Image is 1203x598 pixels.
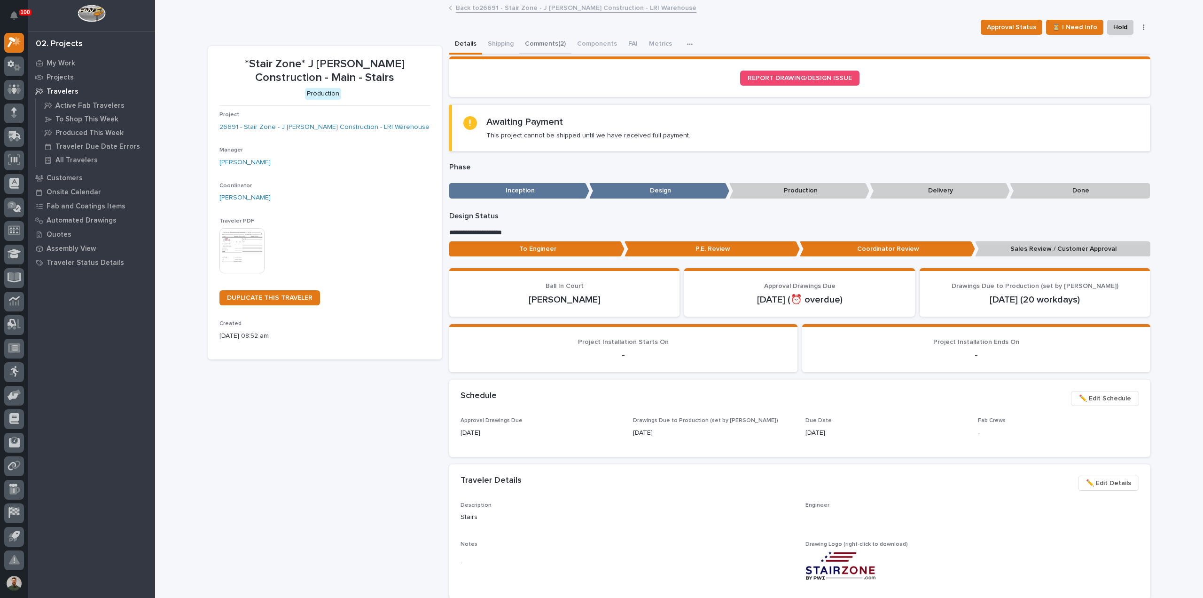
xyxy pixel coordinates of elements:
[47,259,124,267] p: Traveler Status Details
[643,35,678,55] button: Metrics
[805,502,829,508] span: Engineer
[805,428,967,438] p: [DATE]
[36,99,155,112] a: Active Fab Travelers
[461,512,794,522] p: Stairs
[78,5,105,22] img: Workspace Logo
[449,212,1150,221] p: Design Status
[461,350,786,361] p: -
[219,290,320,305] a: DUPLICATE THIS TRAVELER
[461,418,523,423] span: Approval Drawings Due
[978,418,1006,423] span: Fab Crews
[546,283,584,289] span: Ball In Court
[28,241,155,255] a: Assembly View
[589,183,729,199] p: Design
[219,57,430,85] p: *Stair Zone* J [PERSON_NAME] Construction - Main - Stairs
[1078,476,1139,491] button: ✏️ Edit Details
[219,158,271,167] a: [PERSON_NAME]
[47,188,101,197] p: Onsite Calendar
[975,241,1150,257] p: Sales Review / Customer Approval
[1071,391,1139,406] button: ✏️ Edit Schedule
[486,116,563,128] h2: Awaiting Payment
[28,84,155,98] a: Travelers
[805,542,908,547] span: Drawing Logo (right-click to download)
[461,428,622,438] p: [DATE]
[449,35,482,55] button: Details
[227,295,312,301] span: DUPLICATE THIS TRAVELER
[870,183,1010,199] p: Delivery
[729,183,869,199] p: Production
[47,59,75,68] p: My Work
[219,112,239,118] span: Project
[219,122,430,132] a: 26691 - Stair Zone - J [PERSON_NAME] Construction - LRI Warehouse
[47,88,78,96] p: Travelers
[4,574,24,593] button: users-avatar
[1079,393,1131,404] span: ✏️ Edit Schedule
[28,185,155,199] a: Onsite Calendar
[461,542,477,547] span: Notes
[978,428,1139,438] p: -
[219,193,271,203] a: [PERSON_NAME]
[47,216,117,225] p: Automated Drawings
[633,418,778,423] span: Drawings Due to Production (set by [PERSON_NAME])
[449,241,625,257] p: To Engineer
[47,231,71,239] p: Quotes
[931,294,1139,305] p: [DATE] (20 workdays)
[219,147,243,153] span: Manager
[764,283,836,289] span: Approval Drawings Due
[461,294,669,305] p: [PERSON_NAME]
[461,391,497,401] h2: Schedule
[47,174,83,183] p: Customers
[578,339,669,345] span: Project Installation Starts On
[748,75,852,81] span: REPORT DRAWING/DESIGN ISSUE
[36,126,155,139] a: Produced This Week
[36,39,83,49] div: 02. Projects
[482,35,519,55] button: Shipping
[55,102,125,110] p: Active Fab Travelers
[519,35,571,55] button: Comments (2)
[219,218,254,224] span: Traveler PDF
[28,227,155,241] a: Quotes
[981,20,1042,35] button: Approval Status
[305,88,341,100] div: Production
[47,202,125,211] p: Fab and Coatings Items
[28,213,155,227] a: Automated Drawings
[55,143,140,151] p: Traveler Due Date Errors
[695,294,904,305] p: [DATE] (⏰ overdue)
[28,199,155,213] a: Fab and Coatings Items
[12,11,24,26] div: Notifications100
[740,71,859,86] a: REPORT DRAWING/DESIGN ISSUE
[461,502,492,508] span: Description
[461,476,522,486] h2: Traveler Details
[813,350,1139,361] p: -
[28,255,155,270] a: Traveler Status Details
[805,418,832,423] span: Due Date
[623,35,643,55] button: FAI
[800,241,975,257] p: Coordinator Review
[47,73,74,82] p: Projects
[461,558,794,568] p: -
[486,131,690,140] p: This project cannot be shipped until we have received full payment.
[36,153,155,167] a: All Travelers
[571,35,623,55] button: Components
[1113,22,1127,33] span: Hold
[633,428,794,438] p: [DATE]
[219,321,242,327] span: Created
[933,339,1019,345] span: Project Installation Ends On
[625,241,800,257] p: P.E. Review
[36,140,155,153] a: Traveler Due Date Errors
[47,245,96,253] p: Assembly View
[219,331,430,341] p: [DATE] 08:52 am
[21,9,30,16] p: 100
[219,183,252,189] span: Coordinator
[805,551,876,580] img: 6sa3yAVaMrJSO3DJzNLDtmf6F7vkz47zv50zJC7u2kM
[1046,20,1103,35] button: ⏳ I Need Info
[1052,22,1097,33] span: ⏳ I Need Info
[36,112,155,126] a: To Shop This Week
[28,70,155,84] a: Projects
[1010,183,1150,199] p: Done
[449,183,589,199] p: Inception
[28,171,155,185] a: Customers
[952,283,1118,289] span: Drawings Due to Production (set by [PERSON_NAME])
[4,6,24,25] button: Notifications
[55,115,118,124] p: To Shop This Week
